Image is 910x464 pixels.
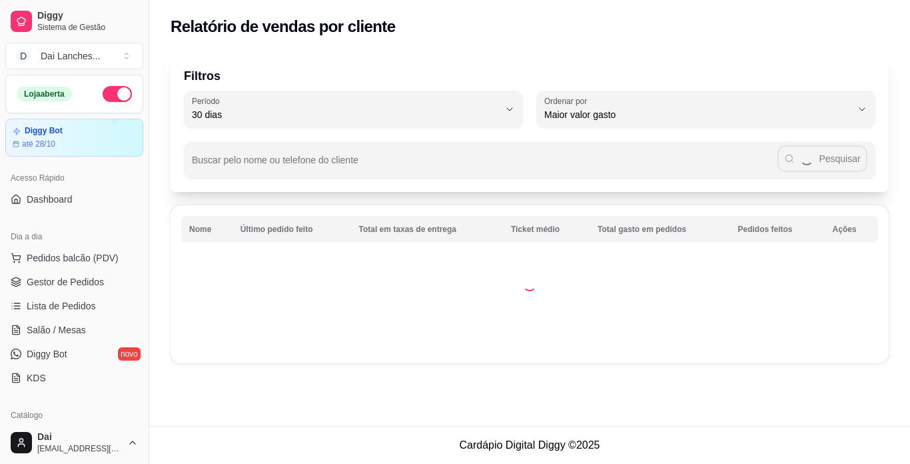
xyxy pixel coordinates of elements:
span: Pedidos balcão (PDV) [27,251,119,265]
span: KDS [27,371,46,385]
div: Acesso Rápido [5,167,143,189]
a: DiggySistema de Gestão [5,5,143,37]
span: Maior valor gasto [544,108,851,121]
span: Gestor de Pedidos [27,275,104,289]
div: Dia a dia [5,226,143,247]
span: 30 dias [192,108,499,121]
a: KDS [5,367,143,389]
a: Lista de Pedidos [5,295,143,317]
div: Loja aberta [17,87,72,101]
label: Período [192,95,224,107]
a: Gestor de Pedidos [5,271,143,293]
label: Ordenar por [544,95,592,107]
input: Buscar pelo nome ou telefone do cliente [192,159,777,172]
div: Loading [523,278,536,291]
span: D [17,49,30,63]
article: até 28/10 [22,139,55,149]
button: Período30 dias [184,91,523,128]
span: Salão / Mesas [27,323,86,337]
p: Filtros [184,67,875,85]
div: Dai Lanches ... [41,49,101,63]
a: Dashboard [5,189,143,210]
a: Salão / Mesas [5,319,143,341]
a: Diggy Botaté 28/10 [5,119,143,157]
span: Diggy [37,10,138,22]
span: Lista de Pedidos [27,299,96,313]
button: Select a team [5,43,143,69]
a: Diggy Botnovo [5,343,143,365]
h2: Relatório de vendas por cliente [171,16,396,37]
span: Diggy Bot [27,347,67,361]
button: Pedidos balcão (PDV) [5,247,143,269]
footer: Cardápio Digital Diggy © 2025 [149,426,910,464]
div: Catálogo [5,405,143,426]
span: Sistema de Gestão [37,22,138,33]
button: Dai[EMAIL_ADDRESS][DOMAIN_NAME] [5,427,143,459]
button: Alterar Status [103,86,132,102]
span: Dashboard [27,193,73,206]
span: [EMAIL_ADDRESS][DOMAIN_NAME] [37,443,122,454]
span: Dai [37,431,122,443]
button: Ordenar porMaior valor gasto [536,91,875,128]
article: Diggy Bot [25,126,63,136]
